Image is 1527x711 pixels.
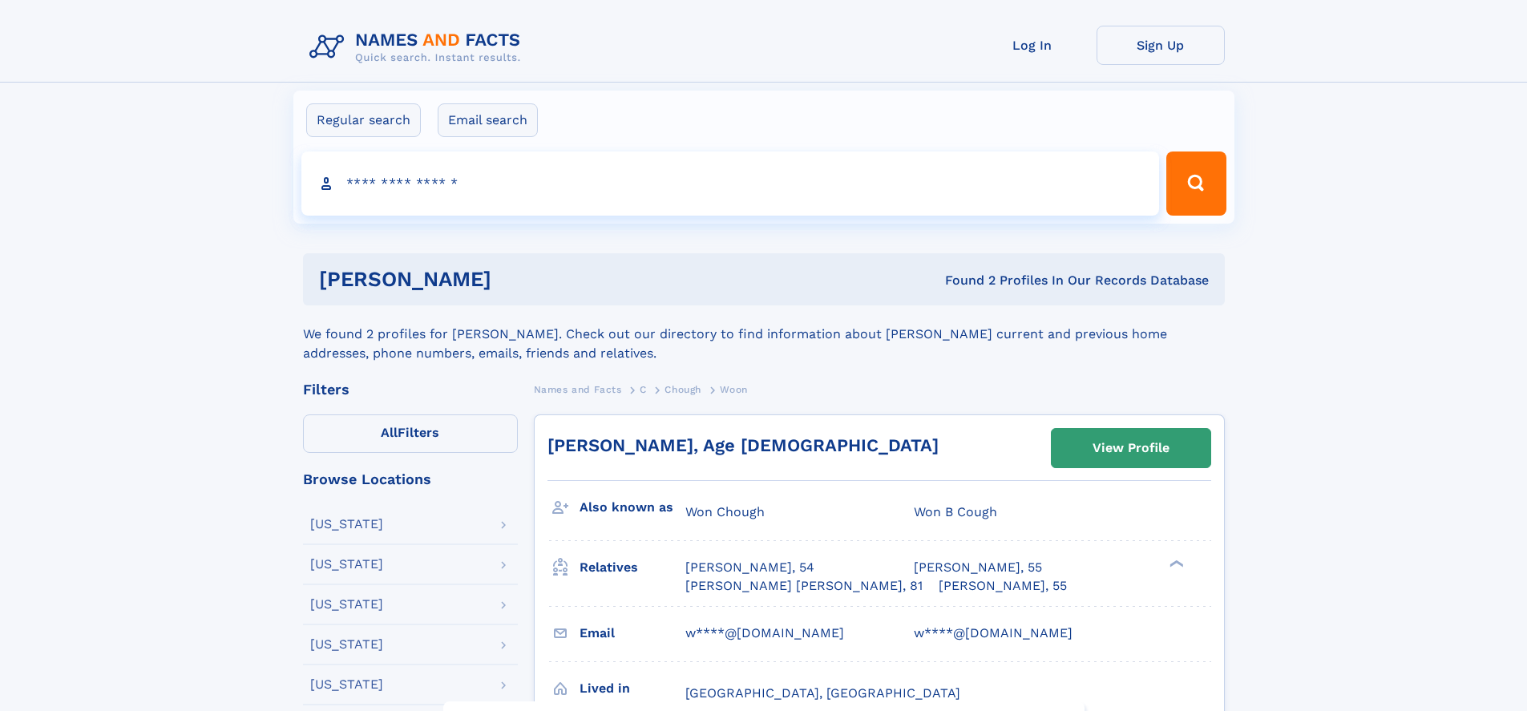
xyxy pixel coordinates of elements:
[319,269,718,289] h1: [PERSON_NAME]
[303,414,518,453] label: Filters
[310,638,383,651] div: [US_STATE]
[1093,430,1169,467] div: View Profile
[580,620,685,647] h3: Email
[718,272,1209,289] div: Found 2 Profiles In Our Records Database
[310,518,383,531] div: [US_STATE]
[303,472,518,487] div: Browse Locations
[665,379,701,399] a: Chough
[640,384,647,395] span: C
[685,559,814,576] a: [PERSON_NAME], 54
[301,151,1160,216] input: search input
[914,504,997,519] span: Won B Cough
[640,379,647,399] a: C
[968,26,1097,65] a: Log In
[303,26,534,69] img: Logo Names and Facts
[1097,26,1225,65] a: Sign Up
[1165,559,1185,569] div: ❯
[310,558,383,571] div: [US_STATE]
[685,504,765,519] span: Won Chough
[303,382,518,397] div: Filters
[720,384,748,395] span: Woon
[665,384,701,395] span: Chough
[580,554,685,581] h3: Relatives
[306,103,421,137] label: Regular search
[1166,151,1226,216] button: Search Button
[914,559,1042,576] a: [PERSON_NAME], 55
[310,598,383,611] div: [US_STATE]
[381,425,398,440] span: All
[438,103,538,137] label: Email search
[580,494,685,521] h3: Also known as
[534,379,622,399] a: Names and Facts
[685,685,960,701] span: [GEOGRAPHIC_DATA], [GEOGRAPHIC_DATA]
[939,577,1067,595] a: [PERSON_NAME], 55
[547,435,939,455] a: [PERSON_NAME], Age [DEMOGRAPHIC_DATA]
[310,678,383,691] div: [US_STATE]
[580,675,685,702] h3: Lived in
[685,577,923,595] a: [PERSON_NAME] [PERSON_NAME], 81
[1052,429,1210,467] a: View Profile
[303,305,1225,363] div: We found 2 profiles for [PERSON_NAME]. Check out our directory to find information about [PERSON_...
